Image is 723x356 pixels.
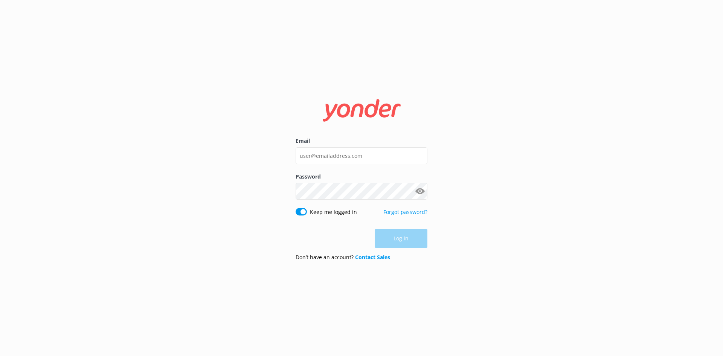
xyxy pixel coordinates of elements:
a: Contact Sales [355,254,390,261]
p: Don’t have an account? [296,253,390,261]
input: user@emailaddress.com [296,147,427,164]
button: Show password [412,184,427,199]
a: Forgot password? [383,208,427,215]
label: Password [296,173,427,181]
label: Keep me logged in [310,208,357,216]
label: Email [296,137,427,145]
